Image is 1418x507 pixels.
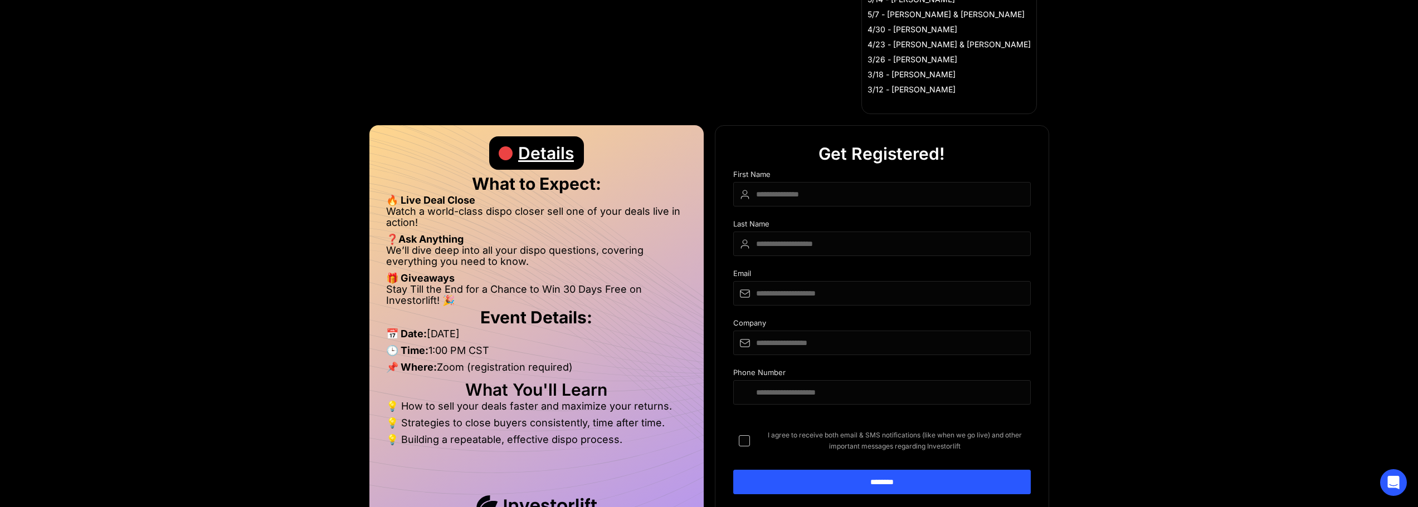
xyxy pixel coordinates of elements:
strong: ❓Ask Anything [386,233,464,245]
strong: 🕒 Time: [386,344,428,356]
strong: Event Details: [480,307,592,327]
li: 💡 Strategies to close buyers consistently, time after time. [386,417,687,434]
strong: 📅 Date: [386,328,427,339]
strong: What to Expect: [472,174,601,194]
div: Get Registered! [818,137,945,170]
div: Company [733,319,1031,331]
div: First Name [733,170,1031,182]
li: Zoom (registration required) [386,362,687,378]
li: Stay Till the End for a Chance to Win 30 Days Free on Investorlift! 🎉 [386,284,687,306]
div: Open Intercom Messenger [1380,469,1407,496]
h2: What You'll Learn [386,384,687,395]
li: 💡 Building a repeatable, effective dispo process. [386,434,687,445]
li: [DATE] [386,328,687,345]
strong: 📌 Where: [386,361,437,373]
strong: 🎁 Giveaways [386,272,455,284]
div: Phone Number [733,368,1031,380]
div: Details [518,136,574,170]
span: I agree to receive both email & SMS notifications (like when we go live) and other important mess... [759,430,1031,452]
div: Email [733,269,1031,281]
li: We’ll dive deep into all your dispo questions, covering everything you need to know. [386,245,687,273]
li: Watch a world-class dispo closer sell one of your deals live in action! [386,206,687,234]
strong: 🔥 Live Deal Close [386,194,475,206]
div: Last Name [733,220,1031,232]
li: 1:00 PM CST [386,345,687,362]
li: 💡 How to sell your deals faster and maximize your returns. [386,401,687,417]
